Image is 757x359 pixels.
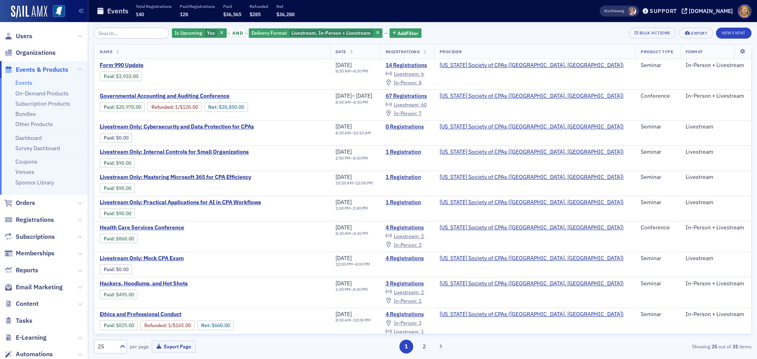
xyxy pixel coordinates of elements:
[353,231,368,236] time: 4:30 PM
[15,79,32,86] a: Events
[353,99,368,105] time: 4:30 PM
[144,322,166,328] a: Refunded
[175,30,202,36] span: Is Upcoming
[336,173,352,180] span: [DATE]
[180,4,215,9] p: Paid Registrations
[440,62,624,69] span: Mississippi Society of CPAs (Ridgeland, MS)
[394,328,420,335] span: Livestream :
[394,101,420,108] span: Livestream :
[686,199,746,206] div: Livestream
[205,102,248,112] div: Net: $2085000
[104,210,116,216] span: :
[116,160,131,166] span: $90.00
[440,224,624,231] span: Mississippi Society of CPAs (Ridgeland, MS)
[208,104,219,110] span: Net :
[386,123,429,130] a: 0 Registrations
[15,134,42,141] a: Dashboard
[104,160,116,166] span: :
[336,318,371,323] div: –
[386,224,429,231] a: 4 Registrations
[100,62,232,69] span: Form 990 Update
[628,7,636,15] span: Lydia Carlisle
[686,255,746,262] div: Livestream
[4,266,38,275] a: Reports
[228,30,248,36] button: and
[336,311,352,318] span: [DATE]
[104,210,114,216] a: Paid
[641,311,675,318] div: Seminar
[100,290,138,299] div: Paid: 4 - $49500
[4,316,32,325] a: Tasks
[104,322,116,328] span: :
[686,311,746,318] div: In-Person + Livestream
[136,4,172,9] p: Total Registrations
[15,168,34,175] a: Venues
[4,32,32,41] a: Users
[100,311,232,318] span: Ethics and Professional Conduct
[419,110,421,116] span: 7
[15,110,36,117] a: Bundles
[641,280,675,287] div: Seminar
[641,199,675,206] div: Seminar
[201,322,212,328] span: Net :
[399,340,413,353] button: 1
[440,174,624,181] a: [US_STATE] Society of CPAs ([GEOGRAPHIC_DATA], [GEOGRAPHIC_DATA])
[336,130,351,136] time: 8:30 AM
[355,261,370,267] time: 4:00 PM
[440,174,624,181] span: Mississippi Society of CPAs (Ridgeland, MS)
[16,199,35,207] span: Orders
[641,255,675,262] div: Seminar
[356,92,372,99] span: [DATE]
[394,320,418,326] span: In-Person :
[386,255,429,262] a: 4 Registrations
[47,5,65,19] a: View Homepage
[679,28,713,39] button: Export
[100,123,254,130] a: Livestream Only: Cybersecurity and Data Protection for CPAs
[386,329,424,335] a: Livestream: 1
[386,71,424,77] a: Livestream: 6
[100,102,145,112] div: Paid: 83 - $2097000
[16,32,32,41] span: Users
[4,283,63,292] a: Email Marketing
[419,298,421,304] span: 1
[440,280,624,287] span: Mississippi Society of CPAs (Ridgeland, MS)
[336,199,352,206] span: [DATE]
[336,148,352,155] span: [DATE]
[16,333,47,342] span: E-Learning
[336,262,370,267] div: –
[353,68,368,74] time: 4:30 PM
[15,121,53,128] a: Other Products
[336,92,352,99] span: [DATE]
[336,286,351,292] time: 1:00 PM
[104,185,116,191] span: :
[336,205,351,211] time: 1:00 PM
[11,6,47,18] img: SailAMX
[219,104,244,110] span: $20,850.00
[390,28,422,38] button: AddFilter
[710,343,718,350] strong: 25
[116,135,129,141] span: $0.00
[440,149,624,156] span: Mississippi Society of CPAs (Ridgeland, MS)
[386,242,421,248] a: In-Person: 2
[417,340,431,353] button: 2
[152,340,196,353] button: Export Page
[100,280,232,287] a: Hackers, Hoodlums, and Hot Shots
[394,233,420,239] span: Livestream :
[386,102,427,108] a: Livestream: 60
[104,185,114,191] a: Paid
[16,266,38,275] span: Reports
[207,30,215,36] span: Yes
[356,180,373,186] time: 12:00 PM
[100,264,132,274] div: Paid: 4 - $0
[100,149,249,156] span: Livestream Only: Internal Controls for Small Organizations
[250,11,261,17] span: $285
[386,320,421,326] a: In-Person: 3
[16,316,32,325] span: Tasks
[440,311,624,318] span: Mississippi Society of CPAs (Ridgeland, MS)
[100,224,232,231] span: Health Care Services Conference
[4,233,55,241] a: Subscriptions
[641,149,675,156] div: Seminar
[15,145,60,152] a: Survey Dashboard
[386,62,429,69] a: 14 Registrations
[100,93,232,100] span: Governmental Accounting and Auditing Conference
